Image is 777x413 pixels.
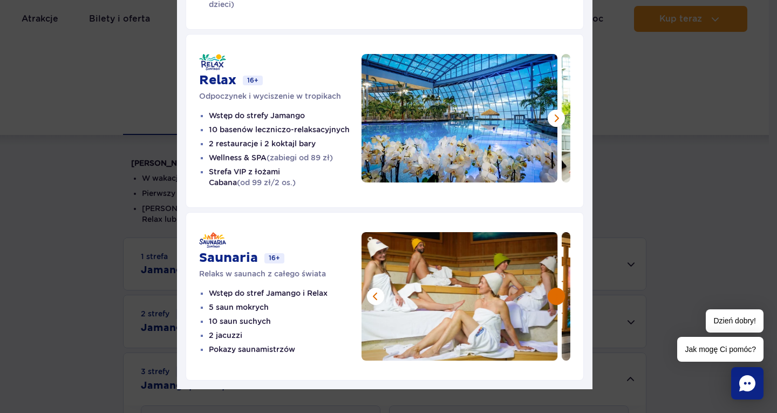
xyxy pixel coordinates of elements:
img: Relax - Suntago [199,54,226,70]
li: Wellness & SPA [209,152,362,163]
span: Dzień dobry! [706,309,764,333]
li: 2 jacuzzi [209,330,362,341]
span: (od 99 zł/2 os.) [237,178,296,187]
li: 2 restauracje i 2 koktajl bary [209,138,362,149]
li: Strefa VIP z łożami Cabana [209,166,362,188]
span: 16+ [243,76,263,85]
li: Pokazy saunamistrzów [209,344,362,355]
p: Odpoczynek i wyciszenie w tropikach [199,91,362,101]
img: Saunaria - Suntago [199,232,226,248]
li: Wstęp do stref Jamango i Relax [209,288,362,299]
li: 10 basenów leczniczo-relaksacyjnych [209,124,362,135]
img: Kryty basen otoczony białymi orchideami i palmami, z widokiem na niebo o zmierzchu [362,54,558,182]
span: (zabiegi od 89 zł) [267,153,333,162]
li: 10 saun suchych [209,316,362,327]
span: 16+ [264,253,284,263]
p: Relaks w saunach z całego świata [199,268,362,279]
img: Grupa przyjaciół relaksująca się w saunie [361,232,557,361]
span: Jak mogę Ci pomóc? [677,337,764,362]
h3: Saunaria [199,250,258,266]
li: 5 saun mokrych [209,302,362,313]
li: Wstęp do strefy Jamango [209,110,362,121]
div: Chat [731,367,764,400]
h3: Relax [199,72,236,89]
